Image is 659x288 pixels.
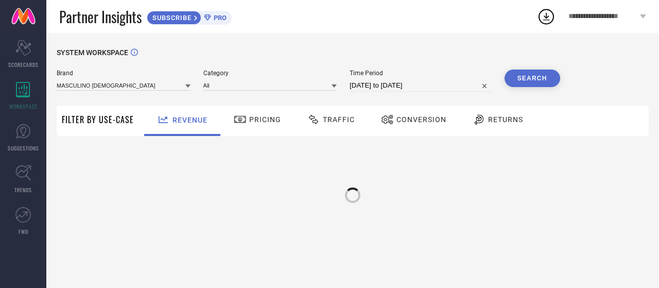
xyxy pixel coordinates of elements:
[62,113,134,126] span: Filter By Use-Case
[9,103,38,110] span: WORKSPACE
[172,116,207,124] span: Revenue
[57,48,128,57] span: SYSTEM WORKSPACE
[59,6,142,27] span: Partner Insights
[19,228,28,235] span: FWD
[488,115,523,124] span: Returns
[14,186,32,194] span: TRENDS
[323,115,355,124] span: Traffic
[350,70,492,77] span: Time Period
[396,115,446,124] span: Conversion
[8,61,39,69] span: SCORECARDS
[537,7,556,26] div: Open download list
[350,79,492,92] input: Select time period
[8,144,39,152] span: SUGGESTIONS
[505,70,560,87] button: Search
[147,8,232,25] a: SUBSCRIBEPRO
[203,70,337,77] span: Category
[147,14,194,22] span: SUBSCRIBE
[57,70,190,77] span: Brand
[211,14,227,22] span: PRO
[249,115,281,124] span: Pricing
